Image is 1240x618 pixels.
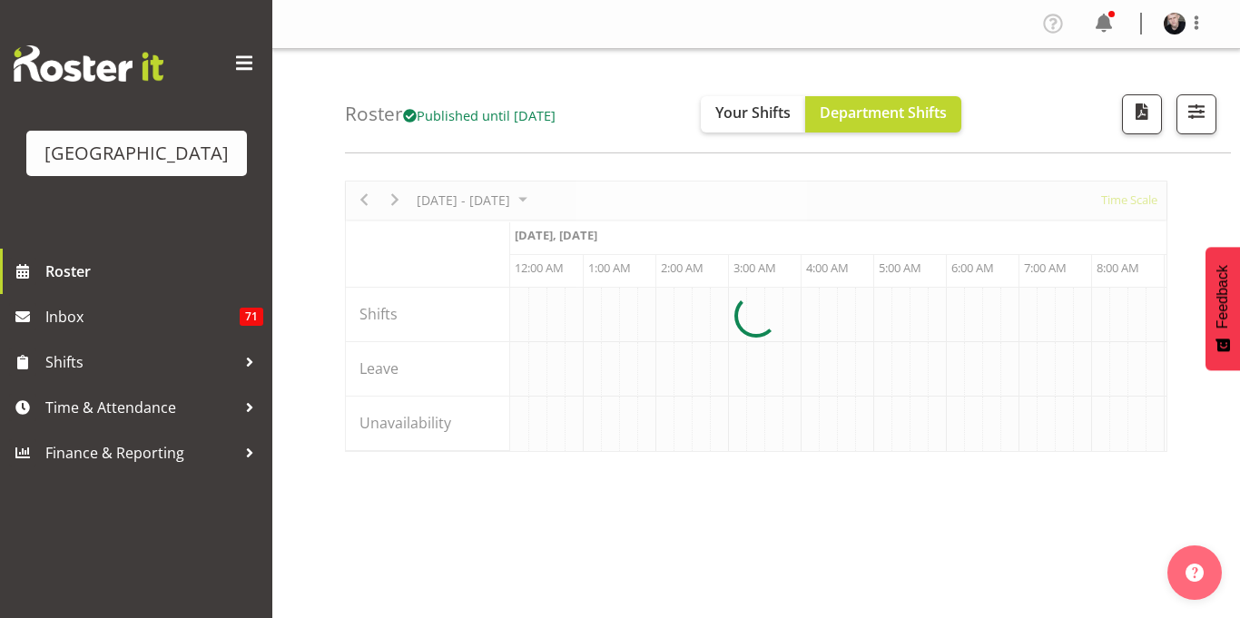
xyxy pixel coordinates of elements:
[14,45,163,82] img: Rosterit website logo
[45,394,236,421] span: Time & Attendance
[1206,247,1240,370] button: Feedback - Show survey
[240,308,263,326] span: 71
[45,258,263,285] span: Roster
[45,303,240,330] span: Inbox
[403,106,556,124] span: Published until [DATE]
[1215,265,1231,329] span: Feedback
[701,96,805,132] button: Your Shifts
[820,103,947,123] span: Department Shifts
[44,140,229,167] div: [GEOGRAPHIC_DATA]
[1122,94,1162,134] button: Download a PDF of the roster according to the set date range.
[45,348,236,376] span: Shifts
[1186,564,1204,582] img: help-xxl-2.png
[345,103,556,124] h4: Roster
[805,96,961,132] button: Department Shifts
[1176,94,1216,134] button: Filter Shifts
[715,103,791,123] span: Your Shifts
[1164,13,1186,34] img: tommy-shorterb0edd7af4f2a677187137bf503907750.png
[45,439,236,466] span: Finance & Reporting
